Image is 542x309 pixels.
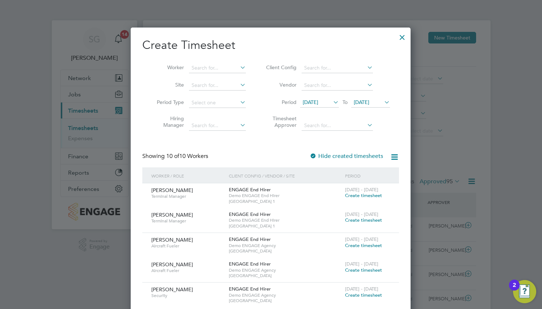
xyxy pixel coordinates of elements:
span: Demo ENGAGE End Hirer [229,193,341,199]
label: Site [151,82,184,88]
span: Demo ENGAGE Agency [229,267,341,273]
div: Worker / Role [150,167,227,184]
span: [PERSON_NAME] [151,286,193,293]
span: To [340,97,350,107]
label: Hide created timesheets [310,153,383,160]
span: Demo ENGAGE Agency [229,292,341,298]
span: [DATE] - [DATE] [345,236,378,242]
input: Select one [189,98,246,108]
span: Terminal Manager [151,193,223,199]
span: [PERSON_NAME] [151,212,193,218]
label: Vendor [264,82,297,88]
span: [PERSON_NAME] [151,237,193,243]
input: Search for... [189,121,246,131]
div: Period [343,167,392,184]
span: Aircraft Fueler [151,243,223,249]
span: Demo ENGAGE Agency [229,243,341,249]
span: [DATE] - [DATE] [345,211,378,217]
span: Create timesheet [345,192,382,199]
span: [GEOGRAPHIC_DATA] 1 [229,223,341,229]
input: Search for... [189,80,246,91]
span: [PERSON_NAME] [151,261,193,268]
span: 10 Workers [166,153,208,160]
span: [DATE] - [DATE] [345,286,378,292]
span: Create timesheet [345,292,382,298]
span: [GEOGRAPHIC_DATA] 1 [229,199,341,204]
label: Period [264,99,297,105]
span: ENGAGE End Hirer [229,261,271,267]
span: Demo ENGAGE End Hirer [229,217,341,223]
label: Hiring Manager [151,115,184,128]
input: Search for... [302,121,373,131]
span: [DATE] [303,99,318,105]
span: [GEOGRAPHIC_DATA] [229,298,341,304]
span: Security [151,293,223,298]
span: [GEOGRAPHIC_DATA] [229,248,341,254]
span: [PERSON_NAME] [151,187,193,193]
span: Create timesheet [345,242,382,249]
input: Search for... [189,63,246,73]
span: [GEOGRAPHIC_DATA] [229,273,341,279]
span: Create timesheet [345,217,382,223]
span: Create timesheet [345,267,382,273]
div: Showing [142,153,210,160]
label: Client Config [264,64,297,71]
div: Client Config / Vendor / Site [227,167,343,184]
div: 2 [513,285,516,295]
input: Search for... [302,63,373,73]
label: Period Type [151,99,184,105]
span: ENGAGE End Hirer [229,187,271,193]
button: Open Resource Center, 2 new notifications [513,280,536,303]
span: [DATE] - [DATE] [345,187,378,193]
input: Search for... [302,80,373,91]
span: Terminal Manager [151,218,223,224]
span: Aircraft Fueler [151,268,223,273]
span: ENGAGE End Hirer [229,236,271,242]
span: [DATE] - [DATE] [345,261,378,267]
span: [DATE] [354,99,369,105]
h2: Create Timesheet [142,38,399,53]
span: ENGAGE End Hirer [229,211,271,217]
span: 10 of [166,153,179,160]
label: Worker [151,64,184,71]
span: ENGAGE End Hirer [229,286,271,292]
label: Timesheet Approver [264,115,297,128]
